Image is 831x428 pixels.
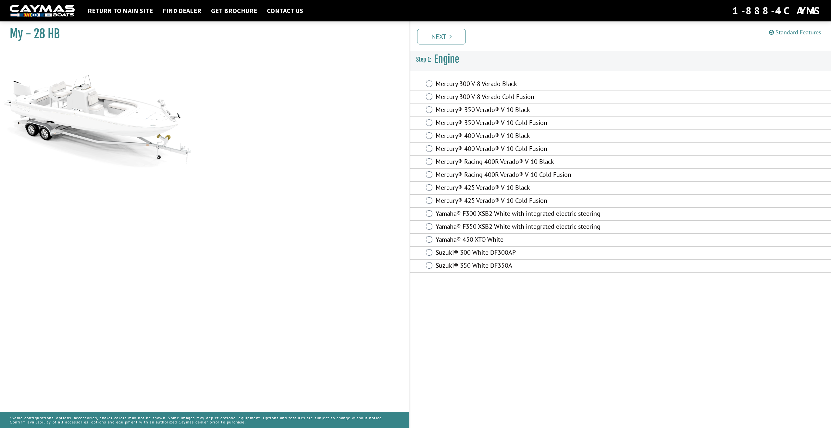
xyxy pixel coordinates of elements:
[10,5,75,17] img: white-logo-c9c8dbefe5ff5ceceb0f0178aa75bf4bb51f6bca0971e226c86eb53dfe498488.png
[10,27,393,41] h1: My - 28 HB
[436,145,673,154] label: Mercury® 400 Verado® V-10 Cold Fusion
[436,210,673,219] label: Yamaha® F300 XSB2 White with integrated electric steering
[10,412,399,427] p: *Some configurations, options, accessories, and/or colors may not be shown. Some images may depic...
[436,171,673,180] label: Mercury® Racing 400R Verado® V-10 Cold Fusion
[436,119,673,128] label: Mercury® 350 Verado® V-10 Cold Fusion
[84,6,156,15] a: Return to main site
[436,197,673,206] label: Mercury® 425 Verado® V-10 Cold Fusion
[436,249,673,258] label: Suzuki® 300 White DF300AP
[410,47,831,71] h3: Engine
[436,223,673,232] label: Yamaha® F350 XSB2 White with integrated electric steering
[769,29,821,36] a: Standard Features
[436,80,673,89] label: Mercury 300 V-8 Verado Black
[436,262,673,271] label: Suzuki® 350 White DF350A
[436,93,673,102] label: Mercury 300 V-8 Verado Cold Fusion
[436,158,673,167] label: Mercury® Racing 400R Verado® V-10 Black
[436,106,673,115] label: Mercury® 350 Verado® V-10 Black
[159,6,205,15] a: Find Dealer
[208,6,260,15] a: Get Brochure
[436,236,673,245] label: Yamaha® 450 XTO White
[415,28,831,44] ul: Pagination
[436,184,673,193] label: Mercury® 425 Verado® V-10 Black
[436,132,673,141] label: Mercury® 400 Verado® V-10 Black
[264,6,306,15] a: Contact Us
[417,29,466,44] a: Next
[732,4,821,18] div: 1-888-4CAYMAS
